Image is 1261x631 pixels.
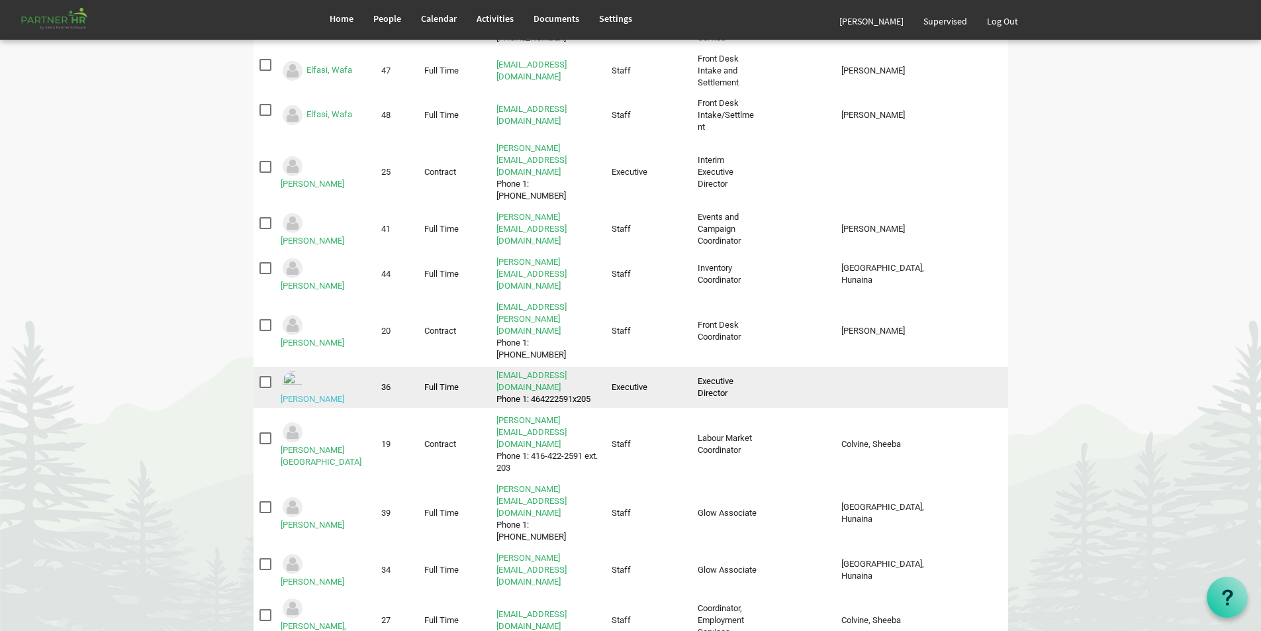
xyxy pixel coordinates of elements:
td: column header Tags [936,299,1008,364]
td: column header Tags [936,481,1008,546]
td: column header Departments [763,299,835,364]
td: judy@newcircles.caPhone 1: 4164222591 is template cell column header Contact Info [490,140,606,205]
td: mansoor@newcircles.caPhone 1: 4164222591 is template cell column header Contact Info [490,481,606,546]
td: Contract column header Personnel Type [418,412,490,477]
td: Staff column header Position [605,254,691,295]
td: column header Departments [763,367,835,408]
td: Staff column header Position [605,209,691,250]
td: farha.gangani@yahoo.comPhone 1: 416-422-2591 X 200 is template cell column header Contact Info [490,299,606,364]
td: 25 column header ID [375,140,418,205]
td: column header Departments [763,550,835,591]
td: 44 column header ID [375,254,418,295]
td: column header Departments [763,481,835,546]
a: [PERSON_NAME][EMAIL_ADDRESS][DOMAIN_NAME] [496,143,567,177]
span: Settings [599,13,632,24]
td: checkbox [254,140,275,205]
td: Gangani, Farha is template cell column header Full Name [275,299,375,364]
td: mansoor@newcircles.ca is template cell column header Contact Info [490,550,606,591]
td: checkbox [254,550,275,591]
img: Could not locate image [281,211,304,235]
a: [PERSON_NAME] [281,577,344,587]
td: column header Tags [936,209,1008,250]
td: Hussaini, Mohammad is template cell column header Full Name [275,550,375,591]
td: wafa@newcircles.ca is template cell column header Contact Info [490,95,606,136]
img: Could not locate image [281,495,304,519]
td: column header Tags [936,254,1008,295]
td: Hussaini, Mansoor is template cell column header Full Name [275,481,375,546]
td: Kamran, Hunaina column header Supervisor [835,481,936,546]
td: Full Time column header Personnel Type [418,481,490,546]
td: column header Tags [936,140,1008,205]
td: Contract column header Personnel Type [418,299,490,364]
a: [EMAIL_ADDRESS][PERSON_NAME][DOMAIN_NAME] [496,302,567,336]
td: Front Desk Intake/Settlment column header Job Title [692,95,764,136]
td: checkbox [254,254,275,295]
a: [PERSON_NAME][EMAIL_ADDRESS][DOMAIN_NAME] [496,484,567,518]
img: Could not locate image [281,59,304,83]
span: People [373,13,401,24]
td: Full Time column header Personnel Type [418,254,490,295]
td: 41 column header ID [375,209,418,250]
td: column header Tags [936,95,1008,136]
td: Staff column header Position [605,412,691,477]
a: [PERSON_NAME] [281,520,344,530]
a: [EMAIL_ADDRESS][DOMAIN_NAME] [496,370,567,392]
td: column header Supervisor [835,367,936,408]
td: Glow Associate column header Job Title [692,481,764,546]
a: [PERSON_NAME][EMAIL_ADDRESS][DOMAIN_NAME] [496,553,567,587]
td: checkbox [254,50,275,91]
td: wafa@newcircles.ca is template cell column header Contact Info [490,50,606,91]
td: russel@newcircles.ca is template cell column header Contact Info [490,254,606,295]
span: Home [330,13,353,24]
td: Kamran, Hunaina column header Supervisor [835,550,936,591]
td: checkbox [254,367,275,408]
td: column header Departments [763,50,835,91]
td: column header Departments [763,140,835,205]
a: [PERSON_NAME] [281,236,344,246]
td: 48 column header ID [375,95,418,136]
td: checkbox [254,412,275,477]
td: checkbox [254,481,275,546]
a: [PERSON_NAME] [829,3,913,40]
td: Fantham, Judy is template cell column header Full Name [275,140,375,205]
td: column header Tags [936,367,1008,408]
td: Staff column header Position [605,481,691,546]
td: Elfasi, Wafa is template cell column header Full Name [275,95,375,136]
td: Colvine, Sheeba column header Supervisor [835,412,936,477]
td: 36 column header ID [375,367,418,408]
td: column header Tags [936,550,1008,591]
td: Front Desk Coordinator column header Job Title [692,299,764,364]
td: Fantham, Judy column header Supervisor [835,299,936,364]
td: Full Time column header Personnel Type [418,367,490,408]
td: Executive Director column header Job Title [692,367,764,408]
img: Emp-1196fedc-55c2-4b0d-8f8d-09299b0c97ca.png [281,369,304,393]
td: Full Time column header Personnel Type [418,50,490,91]
td: Staff column header Position [605,95,691,136]
td: checkbox [254,95,275,136]
td: phil@newcircles.caPhone 1: 464222591x205 is template cell column header Contact Info [490,367,606,408]
td: Labour Market Coordinator column header Job Title [692,412,764,477]
a: [PERSON_NAME] [281,394,344,404]
td: 34 column header ID [375,550,418,591]
td: column header Departments [763,254,835,295]
span: Activities [477,13,514,24]
img: Could not locate image [281,597,304,620]
td: 47 column header ID [375,50,418,91]
img: Could not locate image [281,256,304,280]
td: column header Departments [763,95,835,136]
td: 19 column header ID [375,412,418,477]
td: Inventory Coordinator column header Job Title [692,254,764,295]
a: [EMAIL_ADDRESS][DOMAIN_NAME] [496,104,567,126]
td: Executive column header Position [605,140,691,205]
td: column header Departments [763,412,835,477]
td: Staff column header Position [605,550,691,591]
td: 39 column header ID [375,481,418,546]
td: Kamran, Hunaina column header Supervisor [835,254,936,295]
td: Elfasi, Wafa is template cell column header Full Name [275,50,375,91]
td: 20 column header ID [375,299,418,364]
a: [PERSON_NAME] [281,338,344,348]
td: Events and Campaign Coordinator column header Job Title [692,209,764,250]
td: kimona@newcircles.caPhone 1: 416-422-2591 ext. 203 is template cell column header Contact Info [490,412,606,477]
td: Full Time column header Personnel Type [418,95,490,136]
td: Gallaza, Russel is template cell column header Full Name [275,254,375,295]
